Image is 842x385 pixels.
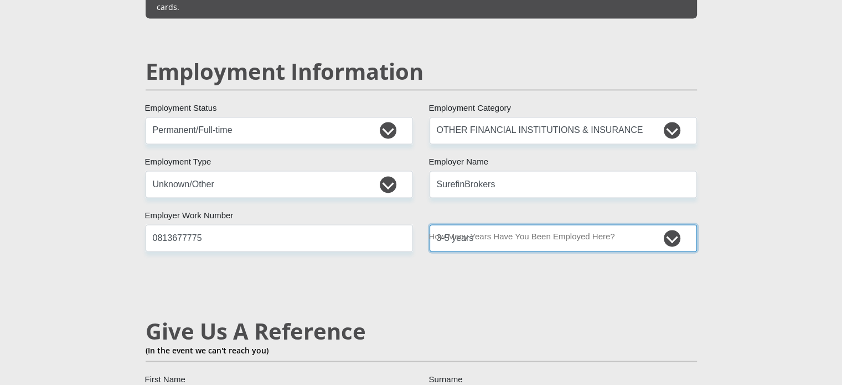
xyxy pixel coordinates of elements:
[146,345,697,356] p: (In the event we can't reach you)
[430,171,697,198] input: Employer's Name
[146,58,697,85] h2: Employment Information
[146,224,413,251] input: Employer Work Number
[146,318,697,345] h2: Give Us A Reference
